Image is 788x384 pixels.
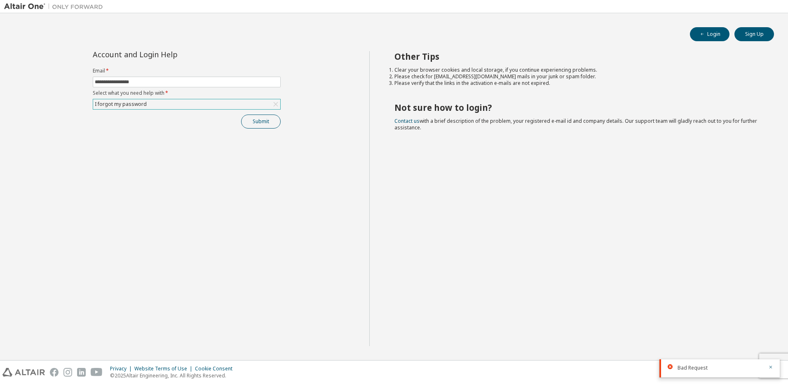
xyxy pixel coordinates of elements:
button: Sign Up [734,27,774,41]
a: Contact us [394,117,420,124]
label: Select what you need help with [93,90,281,96]
div: Privacy [110,365,134,372]
div: Account and Login Help [93,51,243,58]
h2: Not sure how to login? [394,102,760,113]
div: Cookie Consent [195,365,237,372]
img: instagram.svg [63,368,72,377]
li: Clear your browser cookies and local storage, if you continue experiencing problems. [394,67,760,73]
img: linkedin.svg [77,368,86,377]
div: Website Terms of Use [134,365,195,372]
div: I forgot my password [94,100,148,109]
div: I forgot my password [93,99,280,109]
img: Altair One [4,2,107,11]
label: Email [93,68,281,74]
li: Please check for [EMAIL_ADDRESS][DOMAIN_NAME] mails in your junk or spam folder. [394,73,760,80]
span: Bad Request [678,365,708,371]
img: altair_logo.svg [2,368,45,377]
h2: Other Tips [394,51,760,62]
button: Login [690,27,729,41]
button: Submit [241,115,281,129]
span: with a brief description of the problem, your registered e-mail id and company details. Our suppo... [394,117,757,131]
p: © 2025 Altair Engineering, Inc. All Rights Reserved. [110,372,237,379]
li: Please verify that the links in the activation e-mails are not expired. [394,80,760,87]
img: youtube.svg [91,368,103,377]
img: facebook.svg [50,368,59,377]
